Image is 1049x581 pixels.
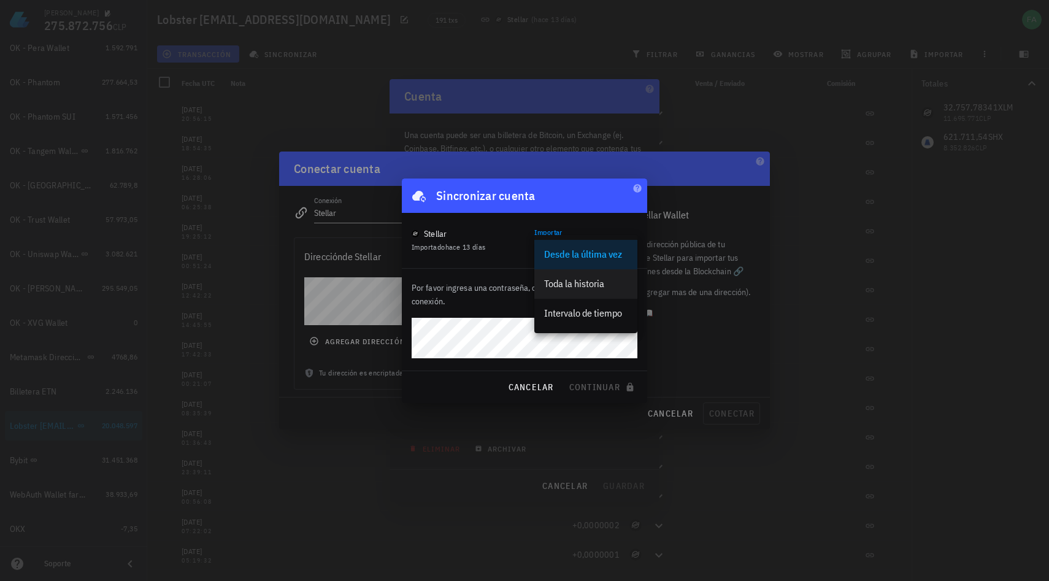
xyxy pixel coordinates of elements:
[424,228,447,240] div: Stellar
[544,307,628,319] div: Intervalo de tiempo
[544,278,628,290] div: Toda la historia
[502,376,558,398] button: cancelar
[507,382,553,393] span: cancelar
[534,228,563,237] label: Importar
[534,235,637,256] div: ImportarDesde la última vez
[544,248,628,260] div: Desde la última vez
[445,242,486,252] span: hace 13 días
[412,242,485,252] span: Importado
[412,230,419,237] img: xlm.svg
[436,186,536,206] div: Sincronizar cuenta
[412,281,637,308] p: Por favor ingresa una contraseña, con ella encriptaremos la conexión.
